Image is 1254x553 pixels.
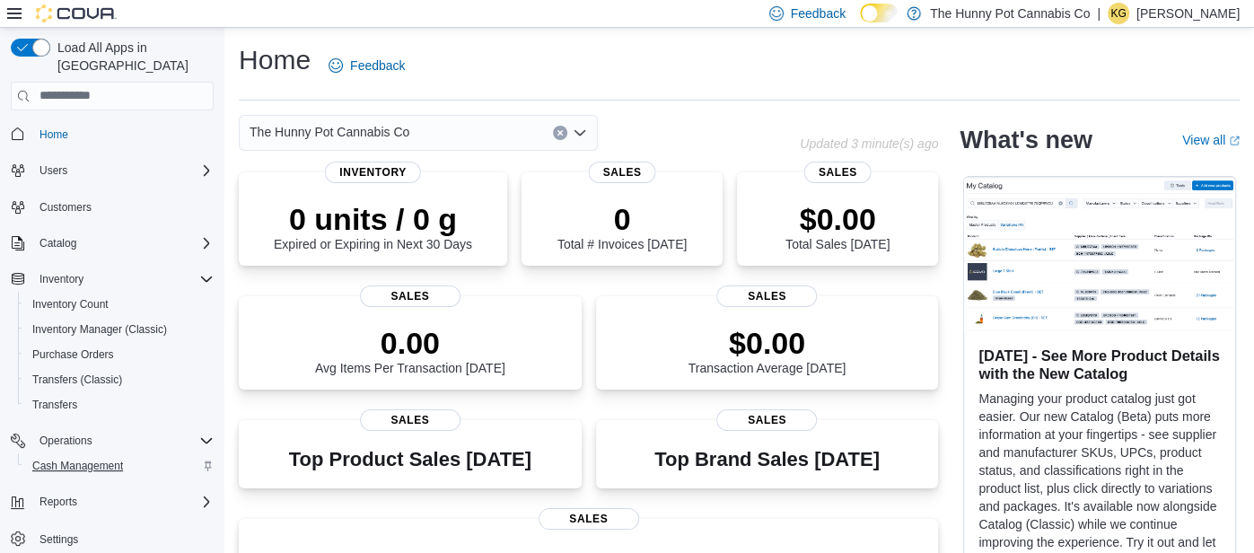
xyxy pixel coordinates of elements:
[39,200,92,215] span: Customers
[315,325,505,375] div: Avg Items Per Transaction [DATE]
[557,201,687,251] div: Total # Invoices [DATE]
[930,3,1090,24] p: The Hunny Pot Cannabis Co
[25,369,214,391] span: Transfers (Classic)
[860,4,898,22] input: Dark Mode
[716,409,817,431] span: Sales
[1110,3,1126,24] span: KG
[32,196,214,218] span: Customers
[4,428,221,453] button: Operations
[32,373,122,387] span: Transfers (Classic)
[4,525,221,551] button: Settings
[274,201,472,237] p: 0 units / 0 g
[32,491,84,513] button: Reports
[289,449,531,470] h3: Top Product Sales [DATE]
[25,455,130,477] a: Cash Management
[25,294,214,315] span: Inventory Count
[4,194,221,220] button: Customers
[32,123,214,145] span: Home
[18,317,221,342] button: Inventory Manager (Classic)
[32,268,214,290] span: Inventory
[32,322,167,337] span: Inventory Manager (Classic)
[25,319,214,340] span: Inventory Manager (Classic)
[25,344,121,365] a: Purchase Orders
[589,162,656,183] span: Sales
[25,319,174,340] a: Inventory Manager (Classic)
[654,449,880,470] h3: Top Brand Sales [DATE]
[32,297,109,312] span: Inventory Count
[800,136,938,151] p: Updated 3 minute(s) ago
[325,162,421,183] span: Inventory
[557,201,687,237] p: 0
[785,201,890,251] div: Total Sales [DATE]
[1097,3,1101,24] p: |
[25,369,129,391] a: Transfers (Classic)
[39,532,78,547] span: Settings
[1182,133,1240,147] a: View allExternal link
[860,22,861,23] span: Dark Mode
[39,236,76,250] span: Catalog
[39,272,83,286] span: Inventory
[50,39,214,75] span: Load All Apps in [GEOGRAPHIC_DATA]
[250,121,409,143] span: The Hunny Pot Cannabis Co
[18,453,221,478] button: Cash Management
[539,508,639,530] span: Sales
[36,4,117,22] img: Cova
[4,267,221,292] button: Inventory
[1136,3,1240,24] p: [PERSON_NAME]
[553,126,567,140] button: Clear input
[350,57,405,75] span: Feedback
[39,163,67,178] span: Users
[25,394,214,416] span: Transfers
[32,197,99,218] a: Customers
[25,394,84,416] a: Transfers
[18,342,221,367] button: Purchase Orders
[32,233,83,254] button: Catalog
[32,430,100,452] button: Operations
[360,285,460,307] span: Sales
[573,126,587,140] button: Open list of options
[239,42,311,78] h1: Home
[791,4,846,22] span: Feedback
[32,268,91,290] button: Inventory
[315,325,505,361] p: 0.00
[360,409,460,431] span: Sales
[4,158,221,183] button: Users
[18,392,221,417] button: Transfers
[32,459,123,473] span: Cash Management
[716,285,817,307] span: Sales
[4,121,221,147] button: Home
[32,430,214,452] span: Operations
[32,527,214,549] span: Settings
[688,325,846,361] p: $0.00
[25,294,116,315] a: Inventory Count
[688,325,846,375] div: Transaction Average [DATE]
[32,160,214,181] span: Users
[32,233,214,254] span: Catalog
[18,367,221,392] button: Transfers (Classic)
[1108,3,1129,24] div: Kelsey Gourdine
[1229,136,1240,146] svg: External link
[25,455,214,477] span: Cash Management
[804,162,872,183] span: Sales
[274,201,472,251] div: Expired or Expiring in Next 30 Days
[4,231,221,256] button: Catalog
[32,347,114,362] span: Purchase Orders
[32,491,214,513] span: Reports
[39,495,77,509] span: Reports
[785,201,890,237] p: $0.00
[39,127,68,142] span: Home
[32,529,85,550] a: Settings
[25,344,214,365] span: Purchase Orders
[39,434,92,448] span: Operations
[32,160,75,181] button: Users
[978,347,1221,382] h3: [DATE] - See More Product Details with the New Catalog
[960,126,1092,154] h2: What's new
[32,398,77,412] span: Transfers
[32,124,75,145] a: Home
[4,489,221,514] button: Reports
[18,292,221,317] button: Inventory Count
[321,48,412,83] a: Feedback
